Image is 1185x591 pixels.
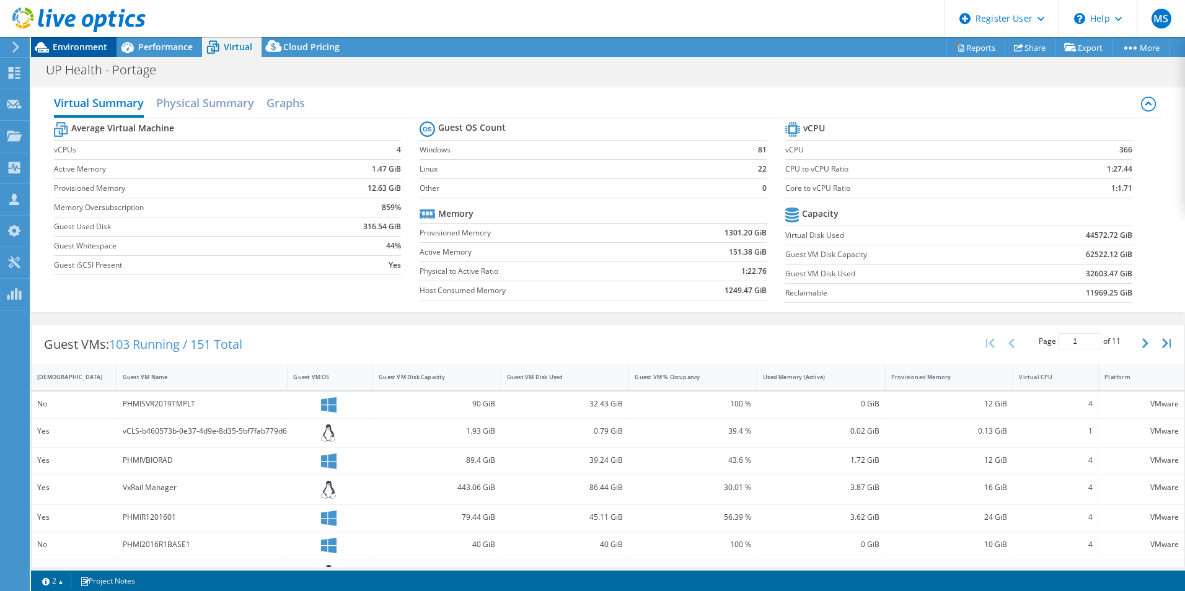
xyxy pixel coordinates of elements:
[420,265,658,278] label: Physical to Active Ratio
[1019,424,1093,438] div: 1
[1086,268,1132,280] b: 32603.47 GiB
[1104,424,1179,438] div: VMware
[1104,397,1179,411] div: VMware
[785,248,1012,261] label: Guest VM Disk Capacity
[891,565,1008,579] div: 8 GiB
[507,373,609,381] div: Guest VM Disk Used
[763,373,865,381] div: Used Memory (Active)
[1107,163,1132,175] b: 1:27.44
[725,284,767,297] b: 1249.47 GiB
[1019,538,1093,551] div: 4
[71,573,144,589] a: Project Notes
[363,221,401,233] b: 316.54 GiB
[1112,336,1121,346] span: 11
[635,538,751,551] div: 100 %
[785,287,1012,299] label: Reclaimable
[382,201,401,214] b: 859%
[763,424,879,438] div: 0.02 GiB
[785,268,1012,280] label: Guest VM Disk Used
[635,481,751,494] div: 30.01 %
[1104,565,1179,579] div: VMware
[507,453,623,467] div: 39.24 GiB
[379,565,495,579] div: 31.32 GiB
[1019,510,1093,524] div: 4
[156,90,254,115] h2: Physical Summary
[123,453,282,467] div: PHMIVBIORAD
[785,163,1041,175] label: CPU to vCPU Ratio
[758,144,767,156] b: 81
[507,397,623,411] div: 32.43 GiB
[1019,373,1078,381] div: Virtual CPU
[420,144,735,156] label: Windows
[1058,333,1101,349] input: jump to page
[420,227,658,239] label: Provisioned Memory
[1039,333,1121,349] span: Page of
[1104,510,1179,524] div: VMware
[763,565,879,579] div: 0 GiB
[1005,38,1055,57] a: Share
[635,397,751,411] div: 100 %
[763,538,879,551] div: 0 GiB
[762,182,767,195] b: 0
[37,510,111,524] div: Yes
[758,163,767,175] b: 22
[946,38,1005,57] a: Reports
[1104,481,1179,494] div: VMware
[1019,565,1093,579] div: 4
[785,182,1041,195] label: Core to vCPU Ratio
[891,424,1008,438] div: 0.13 GiB
[71,122,174,134] b: Average Virtual Machine
[386,240,401,252] b: 44%
[379,424,495,438] div: 1.93 GiB
[1086,229,1132,242] b: 44572.72 GiB
[420,182,735,195] label: Other
[1019,453,1093,467] div: 4
[37,373,96,381] div: [DEMOGRAPHIC_DATA]
[729,246,767,258] b: 151.38 GiB
[420,163,735,175] label: Linux
[1104,373,1164,381] div: Platform
[420,284,658,297] label: Host Consumed Memory
[1119,144,1132,156] b: 366
[379,373,480,381] div: Guest VM Disk Capacity
[438,208,474,220] b: Memory
[891,481,1008,494] div: 16 GiB
[54,163,318,175] label: Active Memory
[891,510,1008,524] div: 24 GiB
[891,538,1008,551] div: 10 GiB
[785,229,1012,242] label: Virtual Disk Used
[37,481,111,494] div: Yes
[741,265,767,278] b: 1:22.76
[267,90,305,115] h2: Graphs
[32,325,255,364] div: Guest VMs:
[372,163,401,175] b: 1.47 GiB
[293,373,352,381] div: Guest VM OS
[891,453,1008,467] div: 12 GiB
[123,424,282,438] div: vCLS-b460573b-0e37-4d9e-8d35-5bf7fab779d6
[283,41,340,53] span: Cloud Pricing
[1019,481,1093,494] div: 4
[507,481,623,494] div: 86.44 GiB
[389,259,401,271] b: Yes
[891,397,1008,411] div: 12 GiB
[37,424,111,438] div: Yes
[123,510,282,524] div: PHMIR1201601
[635,510,751,524] div: 56.39 %
[785,144,1041,156] label: vCPU
[635,453,751,467] div: 43.6 %
[379,510,495,524] div: 79.44 GiB
[37,453,111,467] div: Yes
[379,481,495,494] div: 443.06 GiB
[40,63,175,77] h1: UP Health - Portage
[123,481,282,494] div: VxRail Manager
[123,565,282,579] div: PHMIHCC02
[123,397,282,411] div: PHMISVR2019TMPLT
[763,453,879,467] div: 1.72 GiB
[54,182,318,195] label: Provisioned Memory
[1104,453,1179,467] div: VMware
[397,144,401,156] b: 4
[37,538,111,551] div: No
[1104,538,1179,551] div: VMware
[54,144,318,156] label: vCPUs
[379,397,495,411] div: 90 GiB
